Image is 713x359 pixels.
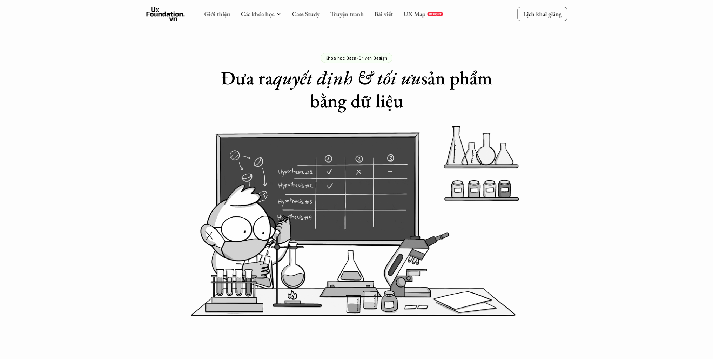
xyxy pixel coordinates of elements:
a: UX Map [403,10,425,18]
em: quyết định & tối ưu [273,65,421,90]
a: Giới thiệu [204,10,230,18]
a: Case Study [292,10,319,18]
a: Bài viết [374,10,393,18]
a: Lịch khai giảng [517,7,567,21]
h1: Đưa ra sản phẩm bằng dữ liệu [216,67,497,112]
a: Truyện tranh [330,10,364,18]
p: REPORT [429,12,442,16]
p: Khóa học Data-Driven Design [325,55,388,60]
p: Lịch khai giảng [523,10,561,18]
a: Các khóa học [241,10,274,18]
